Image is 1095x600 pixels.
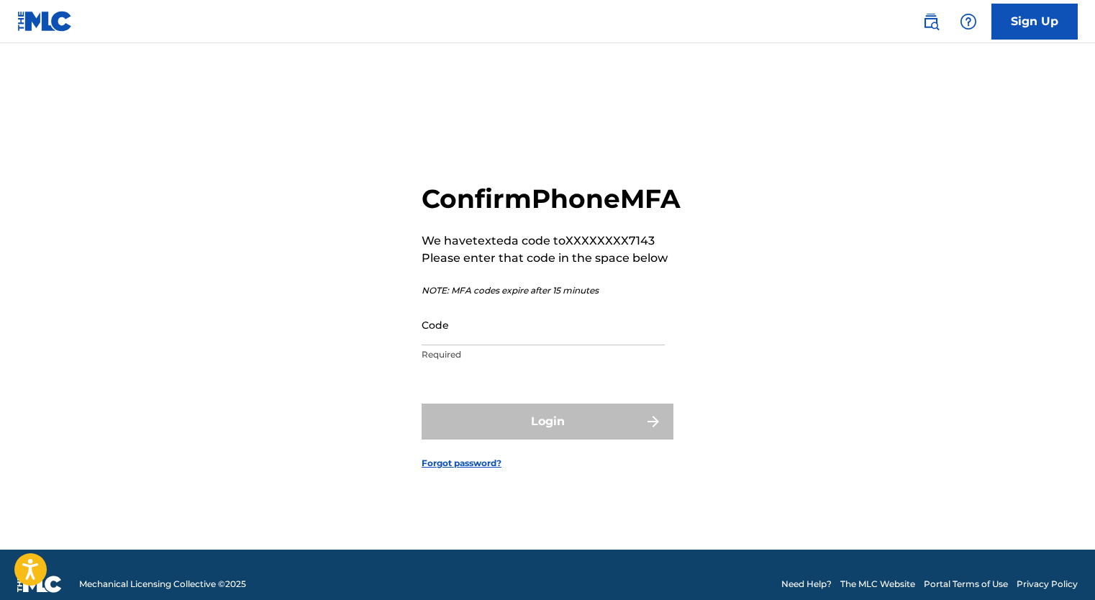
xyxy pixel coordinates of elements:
span: Mechanical Licensing Collective © 2025 [79,578,246,591]
a: Forgot password? [422,457,501,470]
img: help [960,13,977,30]
p: Required [422,348,665,361]
p: We have texted a code to XXXXXXXX7143 [422,232,681,250]
a: Portal Terms of Use [924,578,1008,591]
a: Need Help? [781,578,832,591]
img: search [922,13,940,30]
a: Sign Up [991,4,1078,40]
img: logo [17,576,62,593]
a: Privacy Policy [1017,578,1078,591]
div: Help [954,7,983,36]
img: MLC Logo [17,11,73,32]
p: NOTE: MFA codes expire after 15 minutes [422,284,681,297]
h2: Confirm Phone MFA [422,183,681,215]
a: Public Search [917,7,945,36]
a: The MLC Website [840,578,915,591]
p: Please enter that code in the space below [422,250,681,267]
